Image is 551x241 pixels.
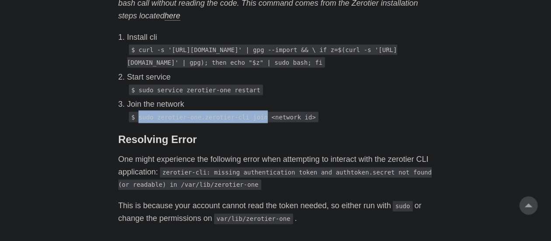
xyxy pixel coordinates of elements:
code: sudo [393,201,413,212]
code: $ sudo zerotier-one.zerotier-cli join <network id> [129,112,319,122]
h3: Resolving Error [118,134,433,147]
a: go to top [520,196,538,215]
code: zerotier-cli: missing authentication token and authtoken.secret not found (or readable) in /var/l... [118,168,432,191]
p: Join the network [127,98,433,111]
code: var/lib/zerotier-one [214,214,293,224]
code: $ sudo service zerotier-one restart [129,85,263,95]
p: Start service [127,71,433,84]
p: One might experience the following error when attempting to interact with the zerotier CLI applic... [118,154,433,191]
code: $ curl -s '[URL][DOMAIN_NAME]' | gpg --import && \ if z=$(curl -s '[URL][DOMAIN_NAME]' | gpg); th... [127,45,397,68]
p: This is because your account cannot read the token needed, so either run with or change the permi... [118,200,433,225]
a: here [165,11,180,20]
p: Install cli [127,31,433,44]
